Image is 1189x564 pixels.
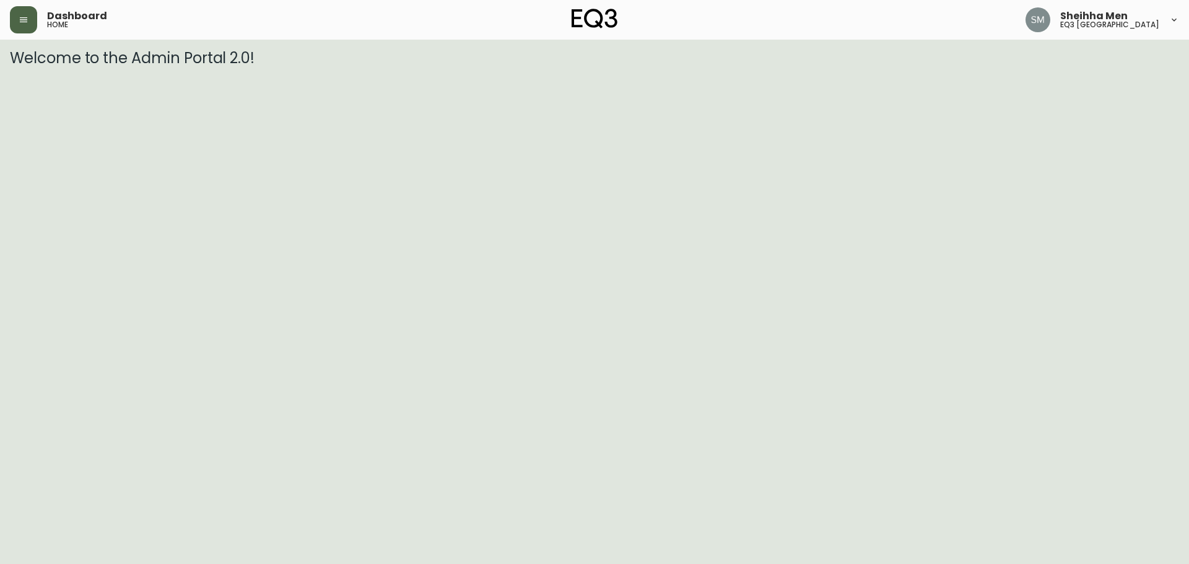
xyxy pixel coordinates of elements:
h5: home [47,21,68,28]
img: logo [572,9,617,28]
h5: eq3 [GEOGRAPHIC_DATA] [1060,21,1159,28]
span: Sheihha Men [1060,11,1128,21]
h3: Welcome to the Admin Portal 2.0! [10,50,1179,67]
span: Dashboard [47,11,107,21]
img: cfa6f7b0e1fd34ea0d7b164297c1067f [1026,7,1050,32]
